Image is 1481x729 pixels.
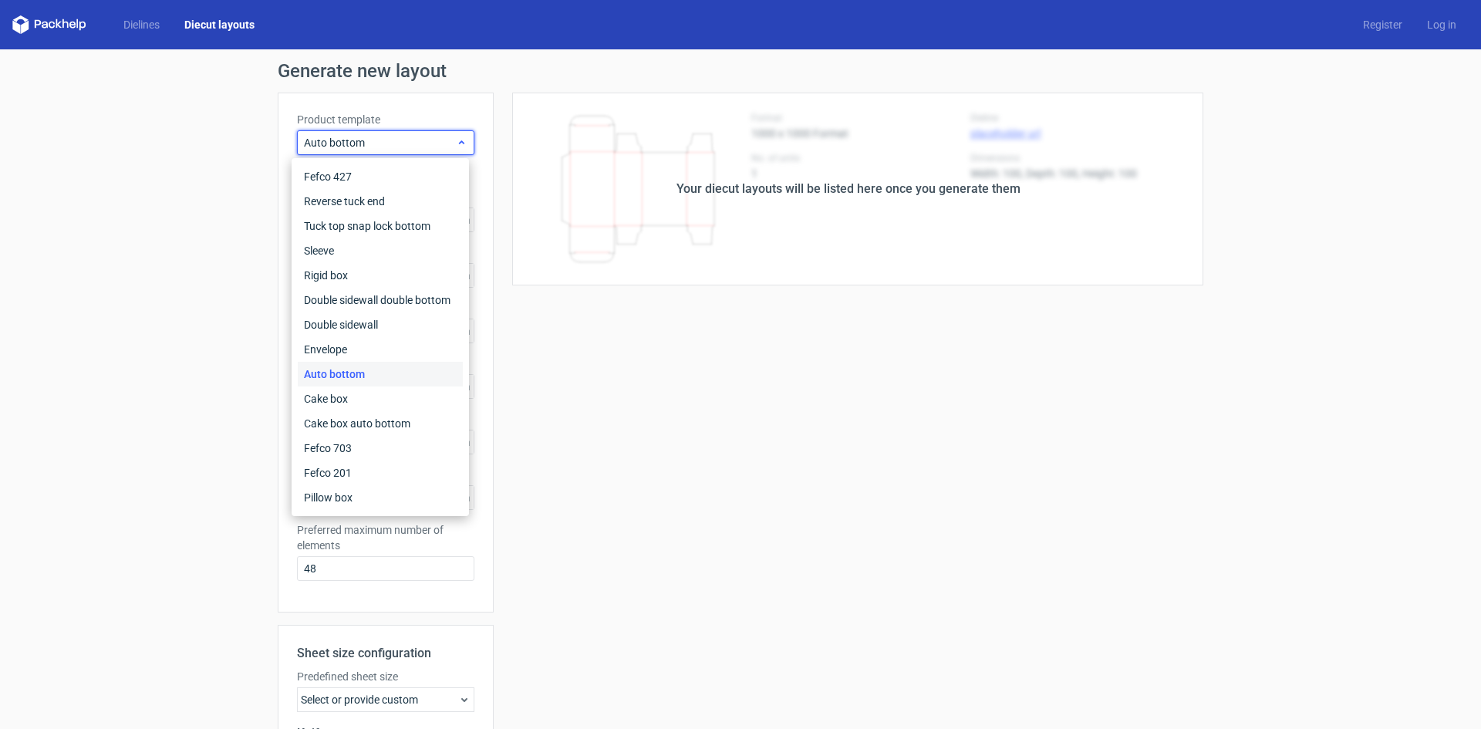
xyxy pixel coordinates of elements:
a: Register [1351,17,1415,32]
div: Cake box [298,386,463,411]
a: Diecut layouts [172,17,267,32]
div: Fefco 427 [298,164,463,189]
label: Predefined sheet size [297,669,474,684]
div: Sleeve [298,238,463,263]
div: Fefco 201 [298,461,463,485]
div: Tuck top snap lock bottom [298,214,463,238]
a: Log in [1415,17,1469,32]
div: Your diecut layouts will be listed here once you generate them [676,180,1021,198]
div: Select or provide custom [297,687,474,712]
h2: Sheet size configuration [297,644,474,663]
div: Cake box auto bottom [298,411,463,436]
div: Pillow box [298,485,463,510]
span: Auto bottom [304,135,456,150]
div: Double sidewall double bottom [298,288,463,312]
div: Rigid box [298,263,463,288]
h1: Generate new layout [278,62,1203,80]
label: Preferred maximum number of elements [297,522,474,553]
div: Fefco 703 [298,436,463,461]
div: Double sidewall [298,312,463,337]
label: Product template [297,112,474,127]
div: Envelope [298,337,463,362]
div: Reverse tuck end [298,189,463,214]
a: Dielines [111,17,172,32]
div: Auto bottom [298,362,463,386]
